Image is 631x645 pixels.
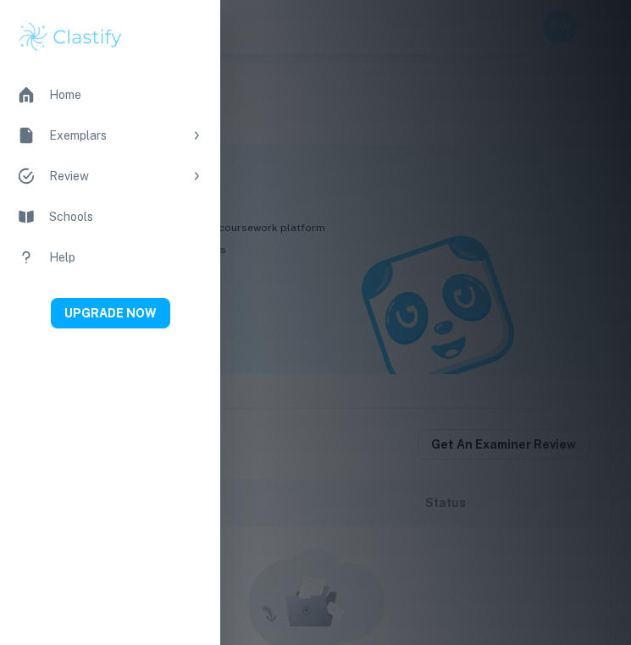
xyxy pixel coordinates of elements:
[17,20,125,54] img: Clastify logo
[49,126,183,145] div: Exemplars
[49,167,183,185] div: Review
[51,298,170,328] button: UPGRADE NOW
[49,248,203,267] div: Help
[49,85,203,104] div: Home
[49,207,203,226] div: Schools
